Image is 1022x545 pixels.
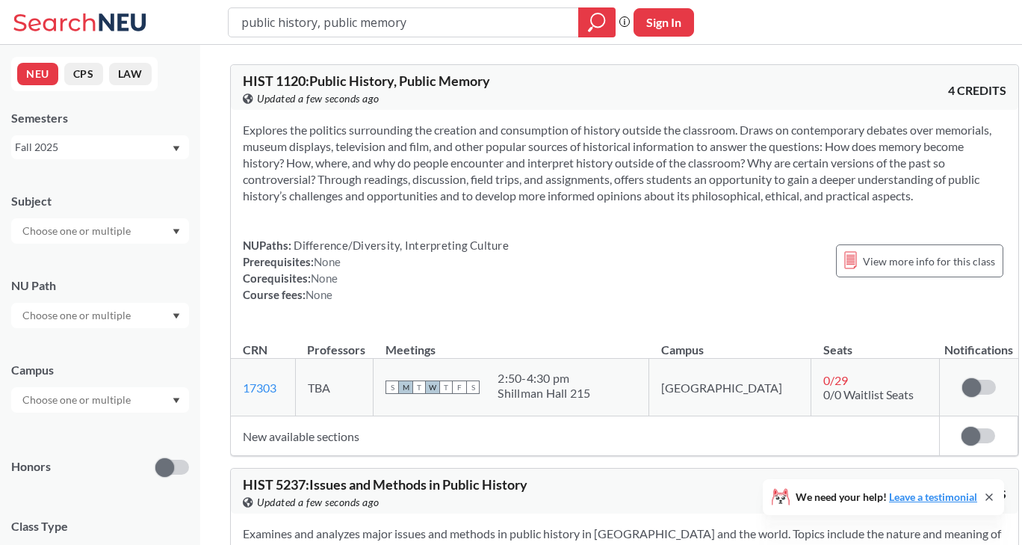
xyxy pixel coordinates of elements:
span: View more info for this class [863,252,995,271]
button: CPS [64,63,103,85]
div: CRN [243,342,267,358]
span: M [399,381,412,394]
th: Professors [295,327,374,359]
svg: Dropdown arrow [173,146,180,152]
span: 0/0 Waitlist Seats [823,387,914,401]
button: Sign In [634,8,694,37]
input: Class, professor, course number, "phrase" [240,10,568,35]
div: Campus [11,362,189,378]
td: [GEOGRAPHIC_DATA] [649,359,811,416]
div: Fall 2025Dropdown arrow [11,135,189,159]
span: 0 / 29 [823,373,848,387]
input: Choose one or multiple [15,222,140,240]
span: Updated a few seconds ago [257,90,380,107]
th: Seats [811,327,939,359]
th: Notifications [939,327,1018,359]
input: Choose one or multiple [15,391,140,409]
td: New available sections [231,416,939,456]
svg: magnifying glass [588,12,606,33]
span: S [385,381,399,394]
span: Updated a few seconds ago [257,494,380,511]
div: Fall 2025 [15,139,171,156]
div: NU Path [11,277,189,294]
div: Dropdown arrow [11,387,189,413]
div: Dropdown arrow [11,218,189,244]
svg: Dropdown arrow [173,229,180,235]
section: Explores the politics surrounding the creation and consumption of history outside the classroom. ... [243,122,1006,204]
div: Subject [11,193,189,209]
span: W [426,381,439,394]
span: We need your help! [796,492,977,502]
button: NEU [17,63,58,85]
span: F [453,381,466,394]
span: Class Type [11,518,189,535]
input: Choose one or multiple [15,307,140,324]
div: Shillman Hall 215 [498,386,590,401]
span: S [466,381,480,394]
th: Campus [649,327,811,359]
div: magnifying glass [578,7,616,37]
a: Leave a testimonial [889,490,977,503]
span: T [439,381,453,394]
div: Dropdown arrow [11,303,189,328]
th: Meetings [374,327,649,359]
span: 4 CREDITS [948,82,1006,99]
span: T [412,381,426,394]
span: Difference/Diversity, Interpreting Culture [291,238,509,252]
p: Honors [11,458,51,475]
span: None [306,288,332,301]
a: 17303 [243,381,276,395]
svg: Dropdown arrow [173,398,180,404]
div: NUPaths: Prerequisites: Corequisites: Course fees: [243,237,509,303]
span: None [311,271,338,285]
span: None [314,255,341,268]
svg: Dropdown arrow [173,313,180,319]
div: Semesters [11,110,189,126]
td: TBA [295,359,374,416]
span: HIST 5237 : Issues and Methods in Public History [243,476,527,493]
button: LAW [109,63,152,85]
span: HIST 1120 : Public History, Public Memory [243,73,490,89]
div: 2:50 - 4:30 pm [498,371,590,386]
